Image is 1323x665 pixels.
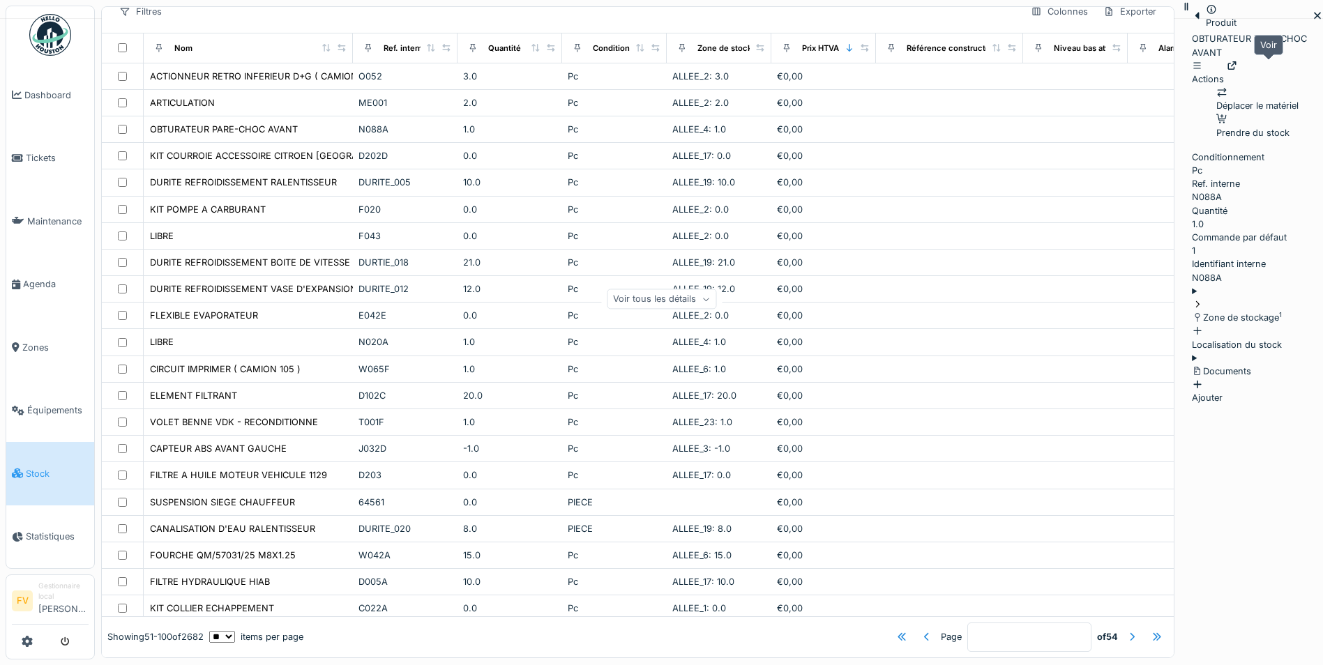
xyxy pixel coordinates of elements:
[358,415,452,429] div: T001F
[384,43,428,54] div: Ref. interne
[107,630,204,643] div: Showing 51 - 100 of 2682
[568,602,661,615] div: Pc
[777,335,870,349] div: €0,00
[777,123,870,136] div: €0,00
[463,522,557,535] div: 8.0
[358,549,452,562] div: W042A
[358,256,452,269] div: DURTIE_018
[1192,164,1323,177] div: Pc
[358,389,452,402] div: D102C
[777,468,870,482] div: €0,00
[1192,244,1323,257] div: 1
[777,496,870,509] div: €0,00
[26,467,89,480] span: Stock
[1216,86,1299,112] div: Déplacer le matériel
[777,176,870,189] div: €0,00
[777,229,870,243] div: €0,00
[672,204,729,215] span: ALLEE_2: 0.0
[150,575,270,588] div: FILTRE HYDRAULIQUE HIAB
[150,70,414,83] div: ACTIONNEUR RETRO INFERIEUR D+G ( CAMION 470 ET 471 )
[463,123,557,136] div: 1.0
[24,89,89,102] span: Dashboard
[150,256,350,269] div: DURITE REFROIDISSEMENT BOITE DE VITESSE
[672,470,731,480] span: ALLEE_17: 0.0
[6,442,94,505] a: Stock
[463,389,557,402] div: 20.0
[150,415,318,429] div: VOLET BENNE VDK - RECONDITIONNE
[463,149,557,162] div: 0.0
[672,177,735,188] span: ALLEE_19: 10.0
[568,389,661,402] div: Pc
[150,442,287,455] div: CAPTEUR ABS AVANT GAUCHE
[150,468,327,482] div: FILTRE A HUILE MOTEUR VEHICULE 1129
[568,149,661,162] div: Pc
[463,362,557,376] div: 1.0
[672,257,735,268] span: ALLEE_19: 21.0
[150,335,174,349] div: LIBRE
[672,417,732,427] span: ALLEE_23: 1.0
[12,581,89,625] a: FV Gestionnaire local[PERSON_NAME]
[463,96,557,109] div: 2.0
[607,289,716,309] div: Voir tous les détails
[672,523,732,534] span: ALLEE_19: 8.0
[22,341,89,354] span: Zones
[1192,190,1323,204] div: N088A
[568,496,661,509] div: PIECE
[1192,151,1323,164] div: Conditionnement
[568,229,661,243] div: Pc
[6,379,94,443] a: Équipements
[1192,257,1323,270] div: Identifiant interne
[358,442,452,455] div: J032D
[150,123,298,136] div: OBTURATEUR PARE-CHOC AVANT
[568,256,661,269] div: Pc
[463,602,557,615] div: 0.0
[1192,351,1323,405] summary: DocumentsAjouter
[38,581,89,602] div: Gestionnaire local
[1254,35,1283,55] div: Voir
[358,309,452,322] div: E042E
[27,215,89,228] span: Maintenance
[1279,311,1282,319] sup: 1
[672,603,726,613] span: ALLEE_1: 0.0
[907,43,998,54] div: Référence constructeur
[26,530,89,543] span: Statistiques
[777,522,870,535] div: €0,00
[777,70,870,83] div: €0,00
[1192,365,1323,378] div: Documents
[568,309,661,322] div: Pc
[777,256,870,269] div: €0,00
[1192,324,1282,351] div: Localisation du stock
[358,149,452,162] div: D202D
[463,229,557,243] div: 0.0
[463,415,557,429] div: 1.0
[941,630,962,643] div: Page
[568,415,661,429] div: Pc
[358,602,452,615] div: C022A
[358,96,452,109] div: ME001
[568,70,661,83] div: Pc
[1192,378,1323,404] div: Ajouter
[568,335,661,349] div: Pc
[672,443,730,454] span: ALLEE_3: -1.0
[150,149,409,162] div: KIT COURROIE ACCESSOIRE CITROEN [GEOGRAPHIC_DATA]
[6,505,94,569] a: Statistiques
[358,468,452,482] div: D203
[358,70,452,83] div: O052
[568,203,661,216] div: Pc
[1025,1,1094,22] div: Colonnes
[1206,16,1237,29] div: Produit
[6,127,94,190] a: Tickets
[777,389,870,402] div: €0,00
[777,549,870,562] div: €0,00
[463,282,557,296] div: 12.0
[358,282,452,296] div: DURITE_012
[568,176,661,189] div: Pc
[463,335,557,349] div: 1.0
[358,229,452,243] div: F043
[463,496,557,509] div: 0.0
[672,337,726,347] span: ALLEE_4: 1.0
[777,575,870,588] div: €0,00
[672,231,729,241] span: ALLEE_2: 0.0
[568,549,661,562] div: Pc
[672,364,726,374] span: ALLEE_6: 1.0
